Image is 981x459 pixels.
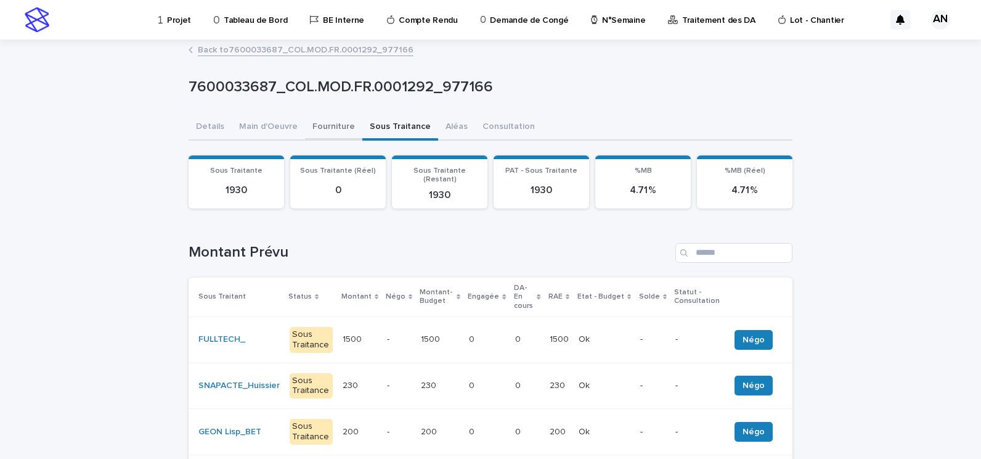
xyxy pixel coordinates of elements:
[420,286,454,308] p: Montant-Budget
[675,334,720,345] p: -
[290,373,333,399] div: Sous Traitance
[198,334,245,345] a: FULLTECH_
[577,290,624,304] p: Etat - Budget
[387,334,411,345] p: -
[343,424,361,437] p: 200
[290,419,333,445] div: Sous Traitance
[743,426,765,438] span: Négo
[341,290,372,304] p: Montant
[189,409,792,455] tr: GEON Lisp_BET Sous Traitance200200 -200200 00 00 200200 OkOk --Négo
[469,378,477,391] p: 0
[930,10,950,30] div: AN
[469,332,477,345] p: 0
[735,376,773,395] button: Négo
[198,427,261,437] a: GEON Lisp_BET
[210,167,263,175] span: Sous Traitante
[189,115,232,141] button: Details
[550,332,571,345] p: 1500
[579,332,592,345] p: Ok
[514,281,534,313] p: DA-En cours
[189,244,670,262] h1: Montant Prévu
[288,290,312,304] p: Status
[387,381,411,391] p: -
[725,167,765,175] span: %MB (Réel)
[189,363,792,409] tr: SNAPACTE_Huissier Sous Traitance230230 -230230 00 00 230230 OkOk --Négo
[189,316,792,363] tr: FULLTECH_ Sous Traitance15001500 -15001500 00 00 15001500 OkOk --Négo
[421,378,439,391] p: 230
[290,327,333,353] div: Sous Traitance
[421,424,439,437] p: 200
[603,184,683,196] p: 4.71 %
[232,115,305,141] button: Main d'Oeuvre
[305,115,362,141] button: Fourniture
[704,184,785,196] p: 4.71 %
[515,424,523,437] p: 0
[505,167,577,175] span: PAT - Sous Traitante
[421,332,442,345] p: 1500
[362,115,438,141] button: Sous Traitance
[25,7,49,32] img: stacker-logo-s-only.png
[640,381,666,391] p: -
[387,427,411,437] p: -
[468,290,499,304] p: Engagée
[475,115,542,141] button: Consultation
[343,378,360,391] p: 230
[501,184,582,196] p: 1930
[550,378,568,391] p: 230
[438,115,475,141] button: Aléas
[674,286,721,308] p: Statut - Consultation
[515,332,523,345] p: 0
[469,424,477,437] p: 0
[515,378,523,391] p: 0
[639,290,660,304] p: Solde
[399,189,480,201] p: 1930
[743,334,765,346] span: Négo
[640,334,666,345] p: -
[298,184,378,196] p: 0
[189,78,788,96] p: 7600033687_COL.MOD.FR.0001292_977166
[675,243,792,263] input: Search
[413,167,466,183] span: Sous Traitante (Restant)
[198,381,280,391] a: SNAPACTE_Huissier
[198,290,246,304] p: Sous Traitant
[579,378,592,391] p: Ok
[343,332,364,345] p: 1500
[579,424,592,437] p: Ok
[735,330,773,350] button: Négo
[550,424,568,437] p: 200
[675,381,720,391] p: -
[548,290,563,304] p: RAE
[640,427,666,437] p: -
[300,167,376,175] span: Sous Traitante (Réel)
[196,184,277,196] p: 1930
[198,42,413,56] a: Back to7600033687_COL.MOD.FR.0001292_977166
[743,379,765,392] span: Négo
[735,422,773,442] button: Négo
[386,290,405,304] p: Négo
[635,167,652,175] span: %MB
[675,427,720,437] p: -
